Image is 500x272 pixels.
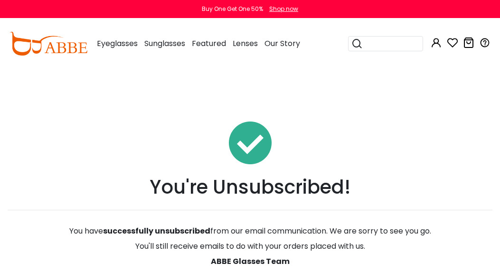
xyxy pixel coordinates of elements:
span: Sunglasses [144,38,185,49]
div: You'll still receive emails to do with your orders placed with us. [8,237,492,256]
div: Shop now [269,5,298,13]
a: Shop now [264,5,298,13]
div: You have from our email communication. We are sorry to see you go. [8,218,492,237]
span: ABBE Glasses Team [211,256,290,267]
span: successfully unsubscribed [103,225,210,236]
h1: You're Unsubscribed! [8,176,492,198]
div: Buy One Get One 50% [202,5,263,13]
span: Our Story [264,38,300,49]
img: abbeglasses.com [9,32,87,56]
span: Lenses [233,38,258,49]
span: Eyeglasses [97,38,138,49]
img: Unsubscribed [229,114,272,164]
span: Featured [192,38,226,49]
